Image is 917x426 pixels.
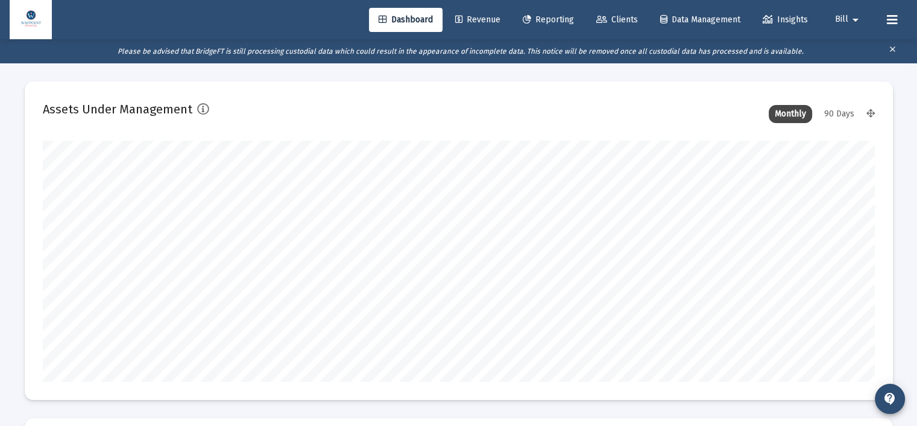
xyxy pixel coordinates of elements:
span: Clients [596,14,638,25]
i: Please be advised that BridgeFT is still processing custodial data which could result in the appe... [118,47,804,56]
span: Data Management [660,14,740,25]
a: Revenue [446,8,510,32]
span: Revenue [455,14,500,25]
a: Data Management [651,8,750,32]
a: Reporting [513,8,584,32]
div: 90 Days [818,105,860,123]
span: Insights [763,14,808,25]
span: Bill [835,14,848,25]
mat-icon: contact_support [883,392,897,406]
h2: Assets Under Management [43,100,192,119]
mat-icon: arrow_drop_down [848,8,863,32]
mat-icon: clear [888,42,897,60]
span: Reporting [523,14,574,25]
button: Bill [821,7,877,31]
div: Monthly [769,105,812,123]
img: Dashboard [19,8,43,32]
a: Dashboard [369,8,443,32]
a: Clients [587,8,648,32]
span: Dashboard [379,14,433,25]
a: Insights [753,8,818,32]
